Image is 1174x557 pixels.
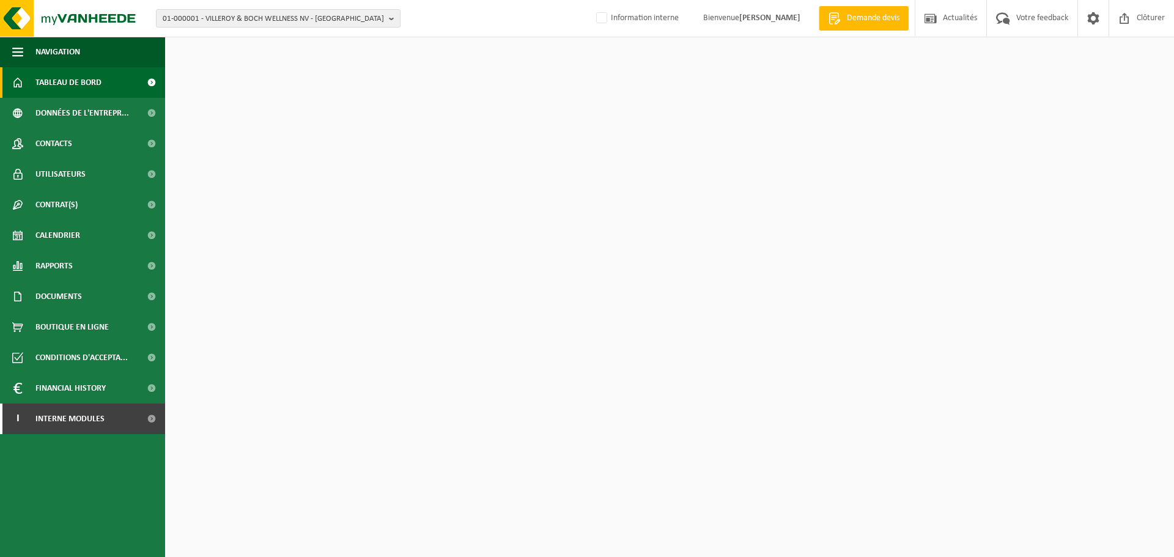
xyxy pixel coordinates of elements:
[35,159,86,190] span: Utilisateurs
[594,9,679,28] label: Information interne
[35,312,109,342] span: Boutique en ligne
[156,9,401,28] button: 01-000001 - VILLEROY & BOCH WELLNESS NV - [GEOGRAPHIC_DATA]
[35,190,78,220] span: Contrat(s)
[35,281,82,312] span: Documents
[12,404,23,434] span: I
[35,373,106,404] span: Financial History
[844,12,903,24] span: Demande devis
[35,342,128,373] span: Conditions d'accepta...
[35,98,129,128] span: Données de l'entrepr...
[35,67,102,98] span: Tableau de bord
[35,128,72,159] span: Contacts
[163,10,384,28] span: 01-000001 - VILLEROY & BOCH WELLNESS NV - [GEOGRAPHIC_DATA]
[739,13,800,23] strong: [PERSON_NAME]
[35,251,73,281] span: Rapports
[35,220,80,251] span: Calendrier
[819,6,909,31] a: Demande devis
[35,404,105,434] span: Interne modules
[35,37,80,67] span: Navigation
